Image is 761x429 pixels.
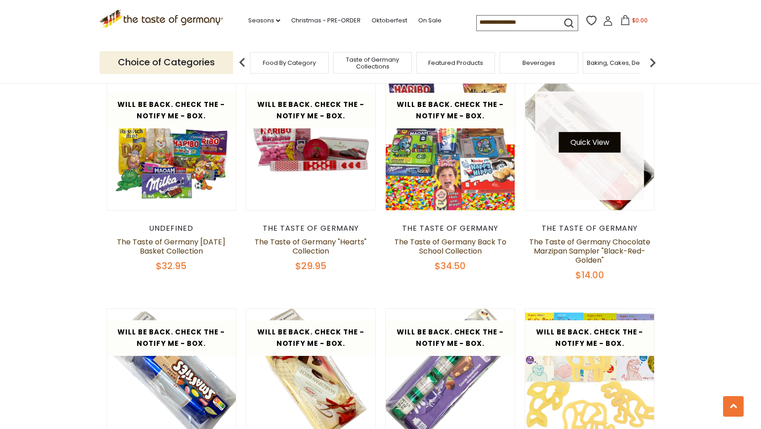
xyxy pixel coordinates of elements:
span: $0.00 [632,16,648,24]
button: $0.00 [615,15,654,29]
a: Christmas - PRE-ORDER [291,16,361,26]
span: $29.95 [295,260,326,272]
a: Taste of Germany Collections [336,56,409,70]
img: The Taste of Germany Chocolate Marzipan Sampler "Black-Red-Golden" [525,81,655,211]
span: $34.50 [435,260,466,272]
a: The Taste of Germany [DATE] Basket Collection [117,237,225,256]
img: The Taste of Germany "Hearts" Collection [246,81,376,211]
span: $14.00 [575,269,604,281]
img: The Taste of Germany Easter Basket Collection [107,81,236,211]
a: Baking, Cakes, Desserts [587,59,658,66]
span: $32.95 [156,260,186,272]
a: Beverages [522,59,555,66]
div: The Taste of Germany [525,224,655,233]
a: On Sale [418,16,442,26]
a: The Taste of Germany "Hearts" Collection [255,237,367,256]
a: Oktoberfest [372,16,407,26]
a: Food By Category [263,59,316,66]
img: The Taste of Germany Back To School Collection [386,81,515,211]
a: The Taste of Germany Back To School Collection [394,237,506,256]
div: undefined [106,224,237,233]
a: The Taste of Germany Chocolate Marzipan Sampler "Black-Red-Golden" [529,237,650,265]
img: previous arrow [233,53,251,72]
a: Seasons [248,16,280,26]
div: The Taste of Germany [385,224,516,233]
button: Quick View [559,132,621,153]
p: Choice of Categories [100,51,233,74]
img: next arrow [644,53,662,72]
a: Featured Products [428,59,483,66]
div: The Taste of Germany [246,224,376,233]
